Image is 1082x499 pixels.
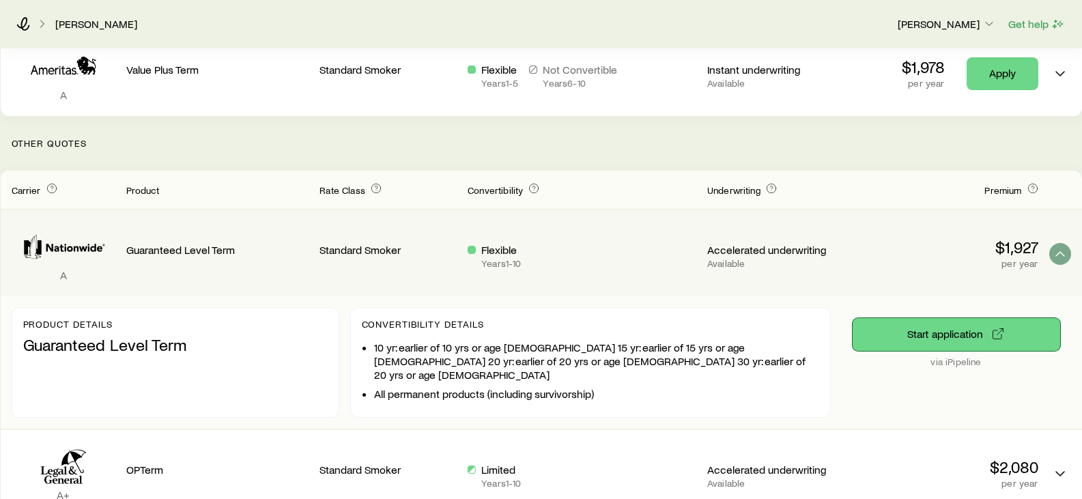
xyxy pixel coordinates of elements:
[898,17,996,31] p: [PERSON_NAME]
[55,18,138,31] a: [PERSON_NAME]
[374,341,819,382] li: 10 yr: earlier of 10 yrs or age [DEMOGRAPHIC_DATA] 15 yr: earlier of 15 yrs or age [DEMOGRAPHIC_D...
[707,78,844,89] p: Available
[984,184,1021,196] span: Premium
[855,258,1038,269] p: per year
[707,463,844,476] p: Accelerated underwriting
[853,318,1060,351] button: via iPipeline
[126,463,309,476] p: OPTerm
[319,243,457,257] p: Standard Smoker
[902,78,945,89] p: per year
[319,63,457,76] p: Standard Smoker
[23,335,328,354] p: Guaranteed Level Term
[362,319,819,330] p: Convertibility Details
[481,258,521,269] p: Years 1 - 10
[707,243,844,257] p: Accelerated underwriting
[319,184,365,196] span: Rate Class
[707,63,844,76] p: Instant underwriting
[707,478,844,489] p: Available
[967,57,1038,90] a: Apply
[319,463,457,476] p: Standard Smoker
[543,78,617,89] p: Years 6 - 10
[481,478,521,489] p: Years 1 - 10
[855,457,1038,476] p: $2,080
[12,268,115,282] p: A
[543,63,617,76] p: Not Convertible
[481,63,518,76] p: Flexible
[481,78,518,89] p: Years 1 - 5
[12,184,41,196] span: Carrier
[481,463,521,476] p: Limited
[897,16,997,33] button: [PERSON_NAME]
[481,243,521,257] p: Flexible
[126,63,309,76] p: Value Plus Term
[707,258,844,269] p: Available
[126,184,160,196] span: Product
[1,116,1082,171] p: Other Quotes
[23,319,328,330] p: Product details
[1008,16,1066,32] button: Get help
[853,356,1060,367] p: via iPipeline
[855,238,1038,257] p: $1,927
[12,88,115,102] p: A
[855,478,1038,489] p: per year
[707,184,760,196] span: Underwriting
[126,243,309,257] p: Guaranteed Level Term
[468,184,523,196] span: Convertibility
[902,57,945,76] p: $1,978
[374,387,819,401] li: All permanent products (including survivorship)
